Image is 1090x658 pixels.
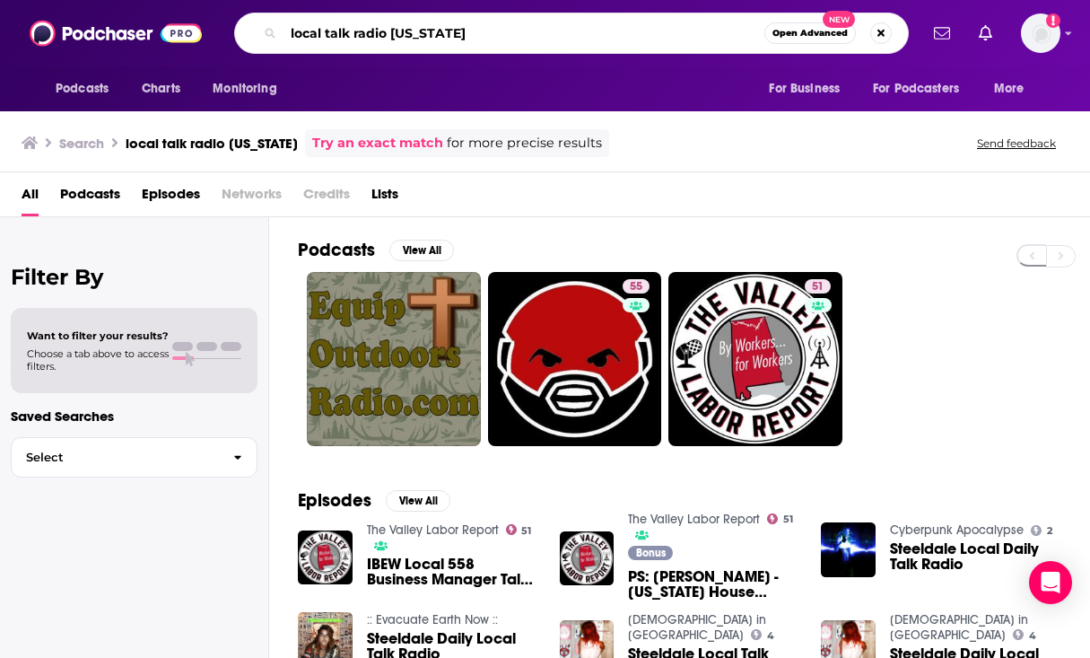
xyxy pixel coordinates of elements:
span: Select [12,452,219,463]
span: Networks [222,180,282,216]
a: Steeldale Local Daily Talk Radio [890,541,1061,572]
a: Lists [371,180,398,216]
a: Cyberpunk Apocalypse [890,522,1024,538]
a: Gay Girls in Paradise [890,612,1028,643]
a: PS: Penni McClammy - Alabama House District 76 Representative & Talk Radio Host [628,569,799,600]
a: All [22,180,39,216]
a: PodcastsView All [298,239,454,261]
a: 4 [751,629,774,640]
span: Logged in as kileycampbell [1021,13,1060,53]
a: Podcasts [60,180,120,216]
span: Monitoring [213,76,276,101]
span: For Podcasters [873,76,959,101]
a: Show notifications dropdown [927,18,957,48]
svg: Add a profile image [1046,13,1060,28]
div: Open Intercom Messenger [1029,561,1072,604]
a: Try an exact match [312,133,443,154]
button: open menu [43,72,132,106]
a: Episodes [142,180,200,216]
span: 4 [1029,632,1036,640]
button: Send feedback [972,136,1061,151]
span: Open Advanced [772,29,848,38]
span: 55 [630,278,642,296]
span: Choose a tab above to access filters. [27,347,169,373]
span: for more precise results [447,133,602,154]
a: 51 [506,524,532,535]
button: open menu [756,72,862,106]
a: Show notifications dropdown [972,18,999,48]
p: Saved Searches [11,408,257,425]
span: For Business [769,76,840,101]
a: IBEW Local 558 Business Manager Talks Union, EEOC Files Lawsuit for Alabama Worker - TVLR 6/4/22 [367,557,538,587]
h3: local talk radio [US_STATE] [126,135,298,152]
a: 2 [1031,525,1052,536]
span: Want to filter your results? [27,329,169,342]
h2: Podcasts [298,239,375,261]
input: Search podcasts, credits, & more... [283,19,764,48]
span: 2 [1047,527,1052,535]
span: 4 [767,632,774,640]
img: Podchaser - Follow, Share and Rate Podcasts [30,16,202,50]
h2: Episodes [298,489,371,512]
button: open menu [200,72,300,106]
span: 51 [521,527,531,535]
a: EpisodesView All [298,489,450,512]
img: IBEW Local 558 Business Manager Talks Union, EEOC Files Lawsuit for Alabama Worker - TVLR 6/4/22 [298,531,353,585]
span: Charts [142,76,180,101]
span: Podcasts [56,76,109,101]
img: Steeldale Local Daily Talk Radio [821,522,876,577]
a: Gay Girls in Paradise [628,612,766,643]
button: open menu [861,72,985,106]
button: View All [389,240,454,261]
a: :: Evacuate Earth Now :: [367,612,498,627]
span: Credits [303,180,350,216]
a: The Valley Labor Report [628,512,760,527]
button: open menu [981,72,1047,106]
span: 51 [783,515,793,523]
a: Charts [130,72,191,106]
img: PS: Penni McClammy - Alabama House District 76 Representative & Talk Radio Host [560,531,615,586]
a: 4 [1013,629,1036,640]
a: 51 [805,279,831,294]
button: Select [11,437,257,478]
a: 55 [488,272,662,446]
button: View All [386,490,450,512]
h3: Search [59,135,104,152]
a: 51 [767,513,793,524]
span: More [994,76,1025,101]
span: New [823,11,855,28]
button: Show profile menu [1021,13,1060,53]
button: Open AdvancedNew [764,22,856,44]
div: Search podcasts, credits, & more... [234,13,909,54]
a: 51 [668,272,842,446]
h2: Filter By [11,264,257,290]
span: PS: [PERSON_NAME] - [US_STATE] House District 76 Representative & Talk Radio Host [628,569,799,600]
a: 55 [623,279,650,294]
img: User Profile [1021,13,1060,53]
span: IBEW Local 558 Business Manager Talks Union, EEOC Files Lawsuit for [US_STATE] Worker - TVLR [DATE] [367,557,538,587]
span: 51 [812,278,824,296]
span: Bonus [636,548,666,558]
a: The Valley Labor Report [367,522,499,538]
